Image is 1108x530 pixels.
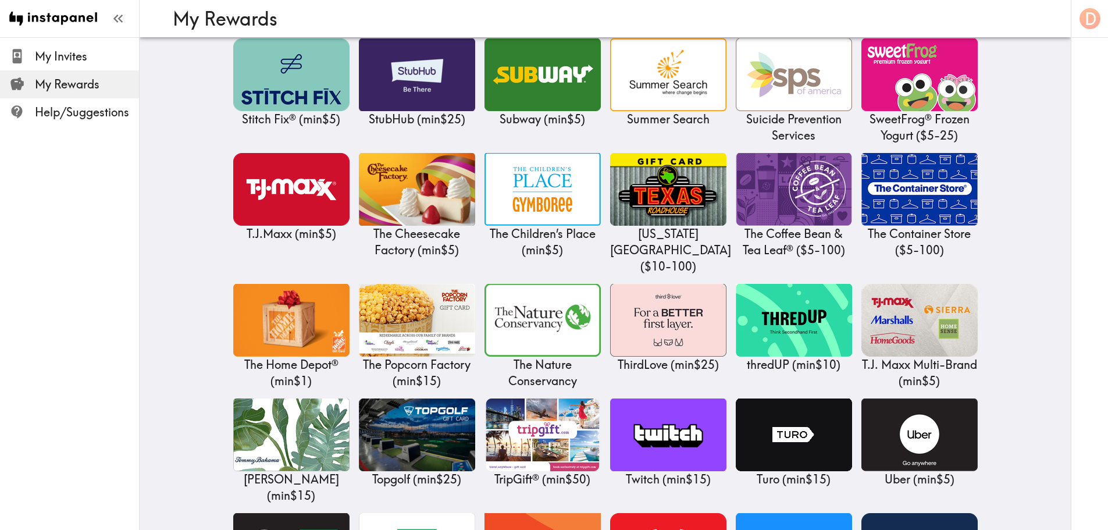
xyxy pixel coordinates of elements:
img: ThirdLove [610,284,726,357]
img: The Container Store [861,153,978,226]
img: Suicide Prevention Services [736,38,852,111]
p: thredUP ( min $10 ) [736,357,852,373]
p: Topgolf ( min $25 ) [359,471,475,488]
a: Tommy Bahama[PERSON_NAME] (min$15) [233,399,350,504]
a: The Cheesecake FactoryThe Cheesecake Factory (min$5) [359,153,475,258]
p: Twitch ( min $15 ) [610,471,726,488]
h3: My Rewards [173,8,1029,30]
p: Stitch Fix® ( min $5 ) [233,111,350,127]
a: Stitch Fix®Stitch Fix® (min$5) [233,38,350,127]
a: UberUber (min$5) [861,399,978,488]
span: My Rewards [35,76,139,93]
img: Twitch [610,399,726,471]
p: ThirdLove ( min $25 ) [610,357,726,373]
a: The Container StoreThe Container Store ($5-100) [861,153,978,258]
a: TuroTuro (min$15) [736,399,852,488]
img: The Home Depot® [233,284,350,357]
p: The Nature Conservancy [484,357,601,389]
a: T.J. Maxx Multi-BrandT.J. Maxx Multi-Brand (min$5) [861,284,978,389]
p: The Popcorn Factory ( min $15 ) [359,357,475,389]
img: T.J.Maxx [233,153,350,226]
p: Subway ( min $5 ) [484,111,601,127]
img: The Coffee Bean & Tea Leaf® [736,153,852,226]
a: T.J.MaxxT.J.Maxx (min$5) [233,153,350,242]
p: The Children’s Place ( min $5 ) [484,226,601,258]
a: Texas Roadhouse[US_STATE][GEOGRAPHIC_DATA] ($10-100) [610,153,726,275]
img: Stitch Fix® [233,38,350,111]
a: The Children’s PlaceThe Children’s Place (min$5) [484,153,601,258]
img: The Children’s Place [484,153,601,226]
img: Turo [736,399,852,471]
p: T.J.Maxx ( min $5 ) [233,226,350,242]
img: Subway [484,38,601,111]
p: The Coffee Bean & Tea Leaf® ( $5 - 100 ) [736,226,852,258]
img: T.J. Maxx Multi-Brand [861,284,978,357]
img: Topgolf [359,399,475,471]
img: Tommy Bahama [233,399,350,471]
span: My Invites [35,48,139,65]
a: TopgolfTopgolf (min$25) [359,399,475,488]
p: [US_STATE][GEOGRAPHIC_DATA] ( $10 - 100 ) [610,226,726,275]
a: Suicide Prevention ServicesSuicide Prevention Services [736,38,852,144]
a: TripGift®TripGift® (min$50) [484,399,601,488]
img: The Popcorn Factory [359,284,475,357]
p: StubHub ( min $25 ) [359,111,475,127]
img: thredUP [736,284,852,357]
span: D [1085,9,1096,29]
p: Summer Search [610,111,726,127]
span: Help/Suggestions [35,104,139,120]
img: The Nature Conservancy [484,284,601,357]
button: D [1078,7,1102,30]
p: Uber ( min $5 ) [861,471,978,488]
p: Turo ( min $15 ) [736,471,852,488]
a: thredUPthredUP (min$10) [736,284,852,373]
img: StubHub [359,38,475,111]
p: T.J. Maxx Multi-Brand ( min $5 ) [861,357,978,389]
a: ThirdLoveThirdLove (min$25) [610,284,726,373]
img: Texas Roadhouse [610,153,726,226]
a: The Home Depot®The Home Depot® (min$1) [233,284,350,389]
a: SubwaySubway (min$5) [484,38,601,127]
p: Suicide Prevention Services [736,111,852,144]
a: The Popcorn FactoryThe Popcorn Factory (min$15) [359,284,475,389]
p: TripGift® ( min $50 ) [484,471,601,488]
a: Summer SearchSummer Search [610,38,726,127]
p: [PERSON_NAME] ( min $15 ) [233,471,350,504]
img: TripGift® [484,399,601,471]
p: The Container Store ( $5 - 100 ) [861,226,978,258]
img: SweetFrog® Frozen Yogurt [861,38,978,111]
a: The Nature ConservancyThe Nature Conservancy [484,284,601,389]
p: The Home Depot® ( min $1 ) [233,357,350,389]
a: SweetFrog® Frozen YogurtSweetFrog® Frozen Yogurt ($5-25) [861,38,978,144]
a: TwitchTwitch (min$15) [610,399,726,488]
p: The Cheesecake Factory ( min $5 ) [359,226,475,258]
img: Summer Search [610,38,726,111]
a: StubHubStubHub (min$25) [359,38,475,127]
img: The Cheesecake Factory [359,153,475,226]
img: Uber [861,399,978,471]
a: The Coffee Bean & Tea Leaf®The Coffee Bean & Tea Leaf® ($5-100) [736,153,852,258]
p: SweetFrog® Frozen Yogurt ( $5 - 25 ) [861,111,978,144]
